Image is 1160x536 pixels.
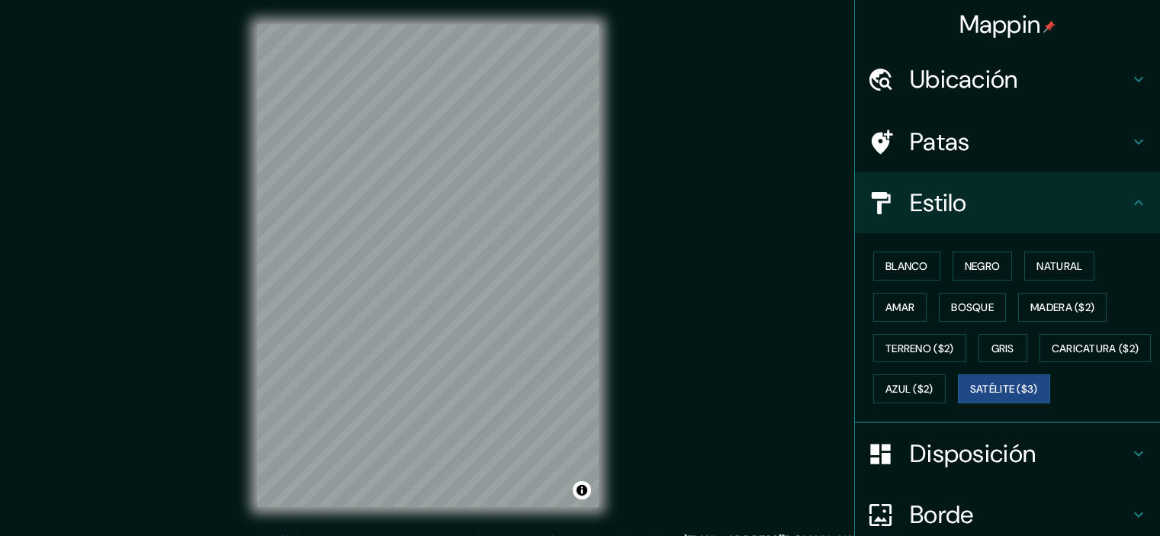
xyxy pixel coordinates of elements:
[910,499,974,531] font: Borde
[965,259,1001,273] font: Negro
[910,438,1036,470] font: Disposición
[991,342,1014,355] font: Gris
[1043,21,1056,33] img: pin-icon.png
[885,383,933,396] font: Azul ($2)
[939,293,1006,322] button: Bosque
[1024,252,1094,281] button: Natural
[885,342,954,355] font: Terreno ($2)
[885,259,928,273] font: Blanco
[910,187,967,219] font: Estilo
[978,334,1027,363] button: Gris
[910,63,1018,95] font: Ubicación
[873,334,966,363] button: Terreno ($2)
[855,172,1160,233] div: Estilo
[855,111,1160,172] div: Patas
[573,481,591,499] button: Activar o desactivar atribución
[873,252,940,281] button: Blanco
[958,374,1050,403] button: Satélite ($3)
[1024,477,1143,519] iframe: Lanzador de widgets de ayuda
[855,423,1160,484] div: Disposición
[873,374,946,403] button: Azul ($2)
[953,252,1013,281] button: Negro
[855,49,1160,110] div: Ubicación
[951,300,994,314] font: Bosque
[1018,293,1107,322] button: Madera ($2)
[257,24,599,507] canvas: Mapa
[970,383,1038,396] font: Satélite ($3)
[959,8,1041,40] font: Mappin
[1040,334,1152,363] button: Caricatura ($2)
[873,293,927,322] button: Amar
[885,300,914,314] font: Amar
[1052,342,1139,355] font: Caricatura ($2)
[910,126,970,158] font: Patas
[1030,300,1094,314] font: Madera ($2)
[1036,259,1082,273] font: Natural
